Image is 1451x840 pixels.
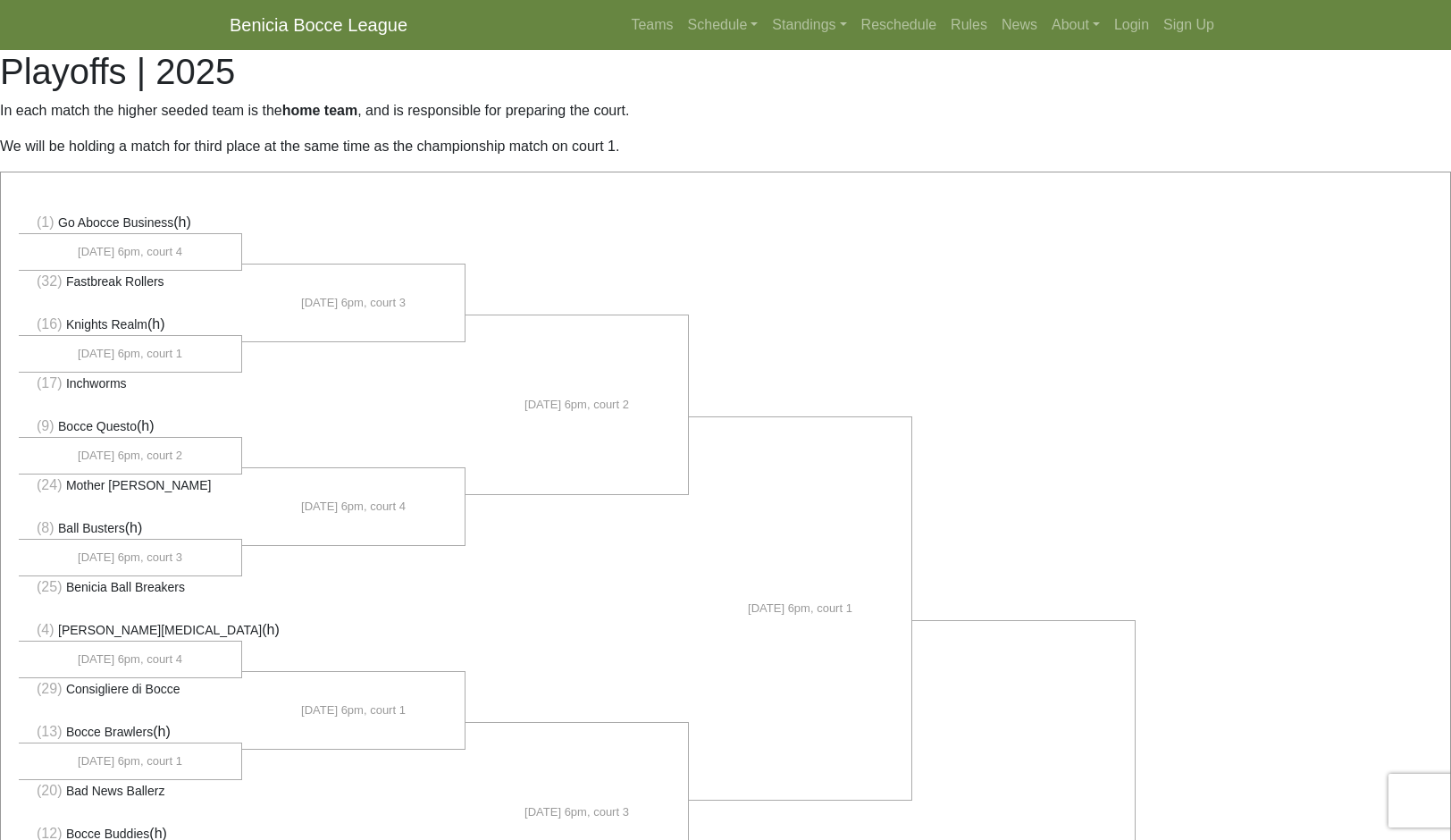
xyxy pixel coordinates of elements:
[944,7,994,43] a: Rules
[994,7,1044,43] a: News
[1044,7,1107,43] a: About
[78,752,182,770] span: [DATE] 6pm, court 1
[66,784,165,798] span: Bad News Ballerz
[230,7,407,43] a: Benicia Bocce League
[19,721,242,743] li: (h)
[301,294,406,312] span: [DATE] 6pm, court 3
[66,725,153,739] span: Bocce Brawlers
[37,418,55,433] span: (9)
[524,803,629,821] span: [DATE] 6pm, court 3
[19,416,242,438] li: (h)
[66,682,180,696] span: Consigliere di Bocce
[58,419,137,433] span: Bocce Questo
[78,345,182,363] span: [DATE] 6pm, court 1
[301,701,406,719] span: [DATE] 6pm, court 1
[78,549,182,567] span: [DATE] 6pm, court 3
[66,376,127,391] span: Inchworms
[37,273,62,289] span: (32)
[58,623,262,637] span: [PERSON_NAME][MEDICAL_DATA]
[66,478,212,492] span: Mother [PERSON_NAME]
[37,579,62,594] span: (25)
[78,447,182,465] span: [DATE] 6pm, court 2
[19,619,242,642] li: (h)
[78,243,182,261] span: [DATE] 6pm, court 4
[19,314,242,336] li: (h)
[854,7,944,43] a: Reschedule
[37,681,62,696] span: (29)
[681,7,766,43] a: Schedule
[19,212,242,234] li: (h)
[66,274,164,289] span: Fastbreak Rollers
[37,520,55,535] span: (8)
[301,498,406,516] span: [DATE] 6pm, court 4
[37,316,62,332] span: (16)
[37,724,62,739] span: (13)
[282,103,357,118] strong: home team
[1156,7,1221,43] a: Sign Up
[624,7,680,43] a: Teams
[78,651,182,668] span: [DATE] 6pm, court 4
[1107,7,1156,43] a: Login
[748,600,852,617] span: [DATE] 6pm, court 1
[37,375,62,391] span: (17)
[524,396,629,414] span: [DATE] 6pm, court 2
[66,317,147,332] span: Knights Realm
[19,517,242,540] li: (h)
[58,215,173,230] span: Go Abocce Business
[37,477,62,492] span: (24)
[37,783,62,798] span: (20)
[66,580,185,594] span: Benicia Ball Breakers
[58,521,125,535] span: Ball Busters
[37,214,55,230] span: (1)
[765,7,853,43] a: Standings
[37,622,55,637] span: (4)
